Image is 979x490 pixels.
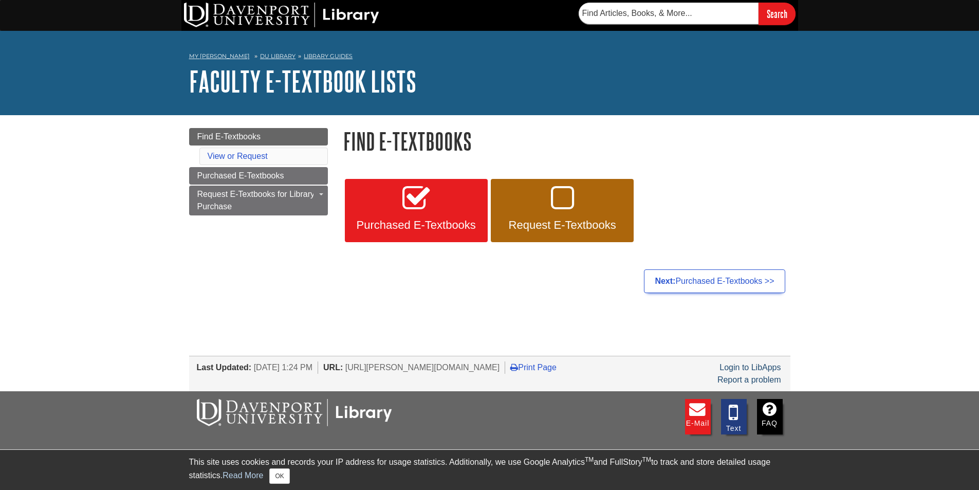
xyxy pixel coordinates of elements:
[491,179,634,243] a: Request E-Textbooks
[189,128,328,215] div: Guide Page Menu
[343,128,790,154] h1: Find E-Textbooks
[510,363,557,372] a: Print Page
[223,471,263,480] a: Read More
[254,363,312,372] span: [DATE] 1:24 PM
[269,468,289,484] button: Close
[197,399,392,426] img: DU Libraries
[685,399,711,434] a: E-mail
[304,52,353,60] a: Library Guides
[655,277,675,285] strong: Next:
[184,3,379,27] img: DU Library
[260,52,295,60] a: DU Library
[197,190,315,211] span: Request E-Textbooks for Library Purchase
[197,171,284,180] span: Purchased E-Textbooks
[189,186,328,215] a: Request E-Textbooks for Library Purchase
[189,456,790,484] div: This site uses cookies and records your IP address for usage statistics. Additionally, we use Goo...
[585,456,594,463] sup: TM
[197,132,261,141] span: Find E-Textbooks
[759,3,796,25] input: Search
[208,152,268,160] a: View or Request
[353,219,480,232] span: Purchased E-Textbooks
[644,269,785,293] a: Next:Purchased E-Textbooks >>
[510,363,518,371] i: Print Page
[189,167,328,185] a: Purchased E-Textbooks
[498,219,626,232] span: Request E-Textbooks
[721,399,747,434] a: Text
[197,363,252,372] span: Last Updated:
[757,399,783,434] a: FAQ
[189,52,250,61] a: My [PERSON_NAME]
[189,128,328,146] a: Find E-Textbooks
[189,65,416,97] a: Faculty E-Textbook Lists
[189,49,790,66] nav: breadcrumb
[345,363,500,372] span: [URL][PERSON_NAME][DOMAIN_NAME]
[642,456,651,463] sup: TM
[579,3,796,25] form: Searches DU Library's articles, books, and more
[717,375,781,384] a: Report a problem
[579,3,759,24] input: Find Articles, Books, & More...
[719,363,781,372] a: Login to LibApps
[345,179,488,243] a: Purchased E-Textbooks
[323,363,343,372] span: URL:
